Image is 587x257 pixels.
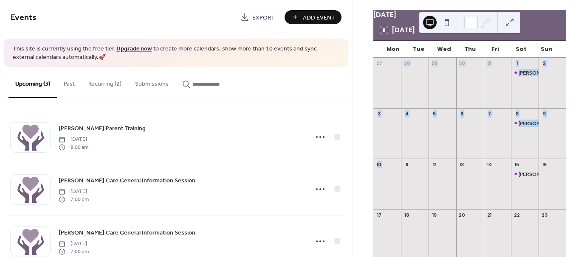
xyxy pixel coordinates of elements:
div: 9 [541,111,547,117]
a: Export [234,10,281,24]
div: 21 [486,212,493,218]
div: 31 [486,60,493,67]
div: 10 [376,161,382,168]
div: Foster Parent Training [511,69,539,76]
div: Foster Parent Training [511,120,539,127]
div: 19 [431,212,437,218]
div: 18 [404,212,410,218]
div: 2 [541,60,547,67]
span: 7:00 pm [59,248,89,255]
div: Sun [534,41,559,58]
div: Sat [508,41,533,58]
span: [PERSON_NAME] Care General Information Session [59,229,195,237]
button: 11[DATE] [377,24,418,36]
a: [PERSON_NAME] Parent Training [59,123,146,133]
div: 15 [514,161,520,168]
span: [DATE] [59,188,89,196]
div: Wed [432,41,457,58]
div: 7 [486,111,493,117]
div: Foster Parent Training [511,170,539,178]
div: 28 [404,60,410,67]
span: Add Event [303,13,335,22]
button: Upcoming (3) [8,67,57,98]
a: [PERSON_NAME] Care General Information Session [59,228,195,237]
span: [DATE] [59,136,88,143]
a: Upgrade now [116,43,152,55]
div: 8 [514,111,520,117]
div: 4 [404,111,410,117]
div: 12 [431,161,437,168]
div: 13 [459,161,465,168]
div: Mon [380,41,406,58]
span: [DATE] [59,240,89,248]
div: 1 [514,60,520,67]
div: 16 [541,161,547,168]
a: [PERSON_NAME] Care General Information Session [59,176,195,185]
div: 14 [486,161,493,168]
div: 27 [376,60,382,67]
div: 29 [431,60,437,67]
div: 6 [459,111,465,117]
button: Add Event [285,10,341,24]
div: 3 [376,111,382,117]
div: 11 [404,161,410,168]
button: Past [57,67,82,97]
div: Thu [457,41,483,58]
div: 30 [459,60,465,67]
div: 20 [459,212,465,218]
div: Tue [406,41,431,58]
span: This site is currently using the free tier. to create more calendars, show more than 10 events an... [13,45,339,61]
div: 22 [514,212,520,218]
span: 7:00 pm [59,196,89,203]
div: [DATE] [373,10,566,20]
div: 17 [376,212,382,218]
span: Export [252,13,275,22]
div: 5 [431,111,437,117]
span: 9:00 am [59,143,88,151]
div: Fri [483,41,508,58]
button: Submissions [128,67,175,97]
span: Events [11,9,37,26]
span: [PERSON_NAME] Care General Information Session [59,176,195,185]
div: 23 [541,212,547,218]
button: Recurring (2) [82,67,128,97]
